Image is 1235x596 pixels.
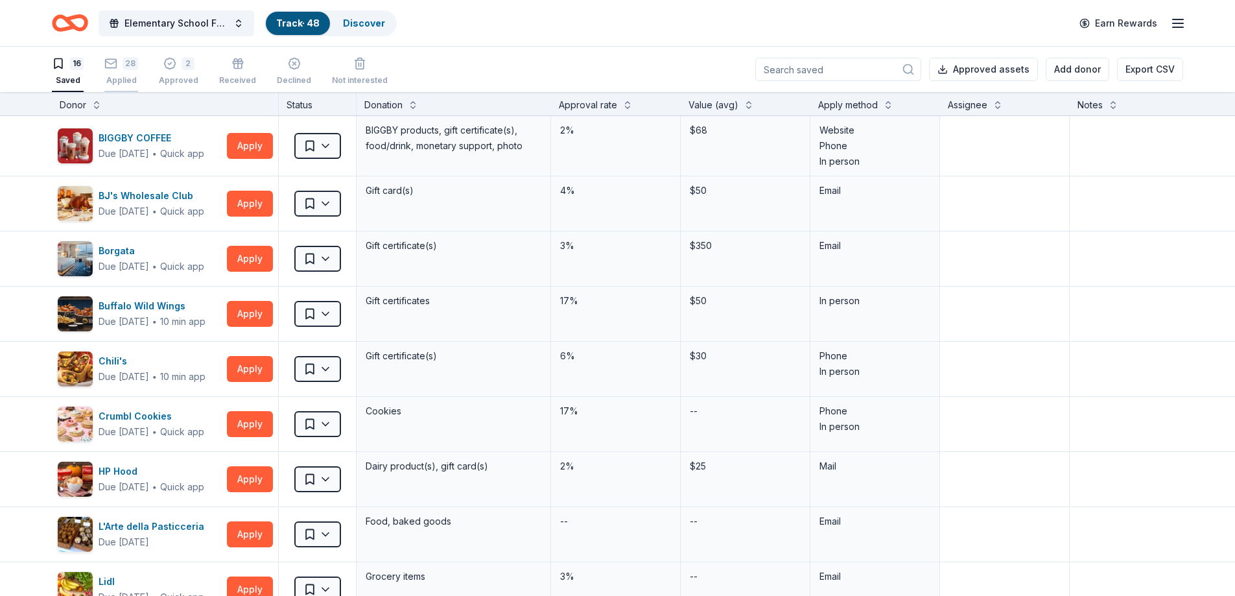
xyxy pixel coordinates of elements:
[99,574,204,590] div: Lidl
[99,298,206,314] div: Buffalo Wild Wings
[99,534,149,550] div: Due [DATE]
[227,246,273,272] button: Apply
[929,58,1038,81] button: Approved assets
[819,459,930,474] div: Mail
[99,130,204,146] div: BIGGBY COFFEE
[152,316,158,327] span: ∙
[364,512,543,530] div: Food, baked goods
[160,260,204,273] div: Quick app
[104,75,138,86] div: Applied
[57,296,222,332] button: Image for Buffalo Wild WingsBuffalo Wild WingsDue [DATE]∙10 min app
[99,353,206,369] div: Chili's
[688,457,802,475] div: $25
[227,191,273,217] button: Apply
[277,52,311,92] button: Declined
[57,241,222,277] button: Image for BorgataBorgataDue [DATE]∙Quick app
[99,314,149,329] div: Due [DATE]
[60,97,86,113] div: Donor
[688,292,802,310] div: $50
[152,261,158,272] span: ∙
[99,259,149,274] div: Due [DATE]
[58,241,93,276] img: Image for Borgata
[559,182,672,200] div: 4%
[279,92,357,115] div: Status
[1072,12,1165,35] a: Earn Rewards
[364,121,543,155] div: BIGGBY products, gift certificate(s), food/drink, monetary support, photo
[559,292,672,310] div: 17%
[364,292,543,310] div: Gift certificates
[1046,58,1109,81] button: Add donor
[559,402,672,420] div: 17%
[688,121,802,139] div: $68
[219,75,256,86] div: Received
[364,237,543,255] div: Gift certificate(s)
[57,351,222,387] button: Image for Chili'sChili'sDue [DATE]∙10 min app
[948,97,987,113] div: Assignee
[152,206,158,217] span: ∙
[70,57,84,70] div: 16
[99,243,204,259] div: Borgata
[152,426,158,437] span: ∙
[52,52,84,92] button: 16Saved
[277,75,311,86] div: Declined
[364,457,543,475] div: Dairy product(s), gift card(s)
[688,347,802,365] div: $30
[688,237,802,255] div: $350
[559,121,672,139] div: 2%
[152,148,158,159] span: ∙
[227,466,273,492] button: Apply
[688,567,699,586] div: --
[57,461,222,497] button: Image for HP HoodHP HoodDue [DATE]∙Quick app
[124,16,228,31] span: Elementary School Fundraiser/ Tricky Tray
[559,97,617,113] div: Approval rate
[819,514,930,529] div: Email
[99,369,149,385] div: Due [DATE]
[227,133,273,159] button: Apply
[182,57,194,70] div: 2
[58,407,93,442] img: Image for Crumbl Cookies
[1077,97,1103,113] div: Notes
[688,97,738,113] div: Value (avg)
[755,58,921,81] input: Search saved
[1117,58,1183,81] button: Export CSV
[332,75,388,86] div: Not interested
[57,128,222,164] button: Image for BIGGBY COFFEEBIGGBY COFFEEDue [DATE]∙Quick app
[160,147,204,160] div: Quick app
[160,481,204,494] div: Quick app
[104,52,138,92] button: 28Applied
[559,512,569,530] div: --
[58,186,93,221] img: Image for BJ's Wholesale Club
[58,462,93,497] img: Image for HP Hood
[159,75,198,86] div: Approved
[343,18,385,29] a: Discover
[58,128,93,163] img: Image for BIGGBY COFFEE
[160,205,204,218] div: Quick app
[99,479,149,495] div: Due [DATE]
[819,293,930,309] div: In person
[559,567,672,586] div: 3%
[99,204,149,219] div: Due [DATE]
[99,464,204,479] div: HP Hood
[58,517,93,552] img: Image for L'Arte della Pasticceria
[559,237,672,255] div: 3%
[99,146,149,161] div: Due [DATE]
[364,97,403,113] div: Donation
[819,419,930,435] div: In person
[58,296,93,331] img: Image for Buffalo Wild Wings
[57,185,222,222] button: Image for BJ's Wholesale ClubBJ's Wholesale ClubDue [DATE]∙Quick app
[265,10,397,36] button: Track· 48Discover
[559,457,672,475] div: 2%
[819,123,930,138] div: Website
[364,182,543,200] div: Gift card(s)
[99,424,149,440] div: Due [DATE]
[819,364,930,379] div: In person
[52,75,84,86] div: Saved
[219,52,256,92] button: Received
[364,402,543,420] div: Cookies
[99,10,254,36] button: Elementary School Fundraiser/ Tricky Tray
[819,569,930,584] div: Email
[364,347,543,365] div: Gift certificate(s)
[688,512,699,530] div: --
[819,138,930,154] div: Phone
[152,481,158,492] span: ∙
